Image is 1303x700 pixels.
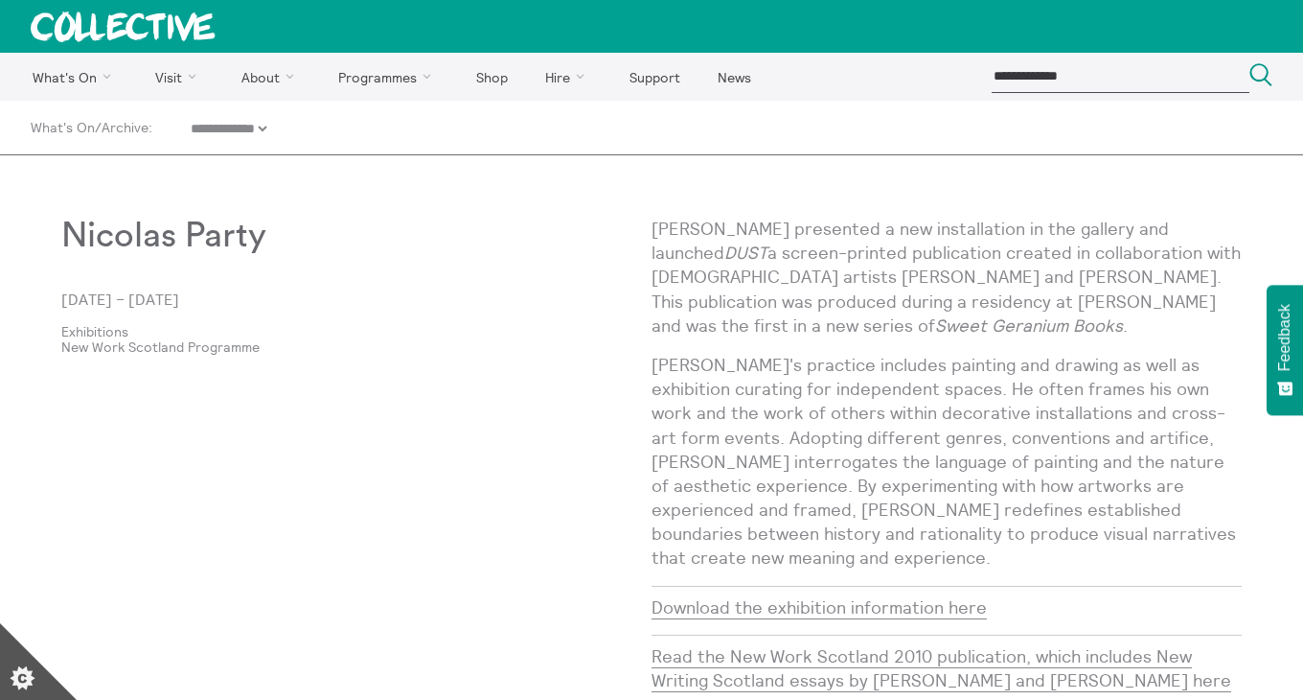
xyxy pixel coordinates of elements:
[61,324,621,339] a: Exhibitions
[651,217,1242,338] p: [PERSON_NAME] presented a new installation in the gallery and launched a screen-printed publicati...
[102,120,152,135] a: Archive:
[15,53,135,101] a: What's On
[651,353,1242,571] p: [PERSON_NAME]'s practice includes painting and drawing as well as exhibition curating for indepen...
[139,53,221,101] a: Visit
[1267,285,1303,415] button: Feedback - Show survey
[459,53,524,101] a: Shop
[651,645,1231,692] a: Read the New Work Scotland 2010 publication, which includes New Writing Scotland essays by [PERSO...
[61,217,474,256] h3: Nicolas Party
[322,53,456,101] a: Programmes
[1276,304,1293,371] span: Feedback
[529,53,609,101] a: Hire
[31,120,95,135] a: What's On
[935,315,1123,337] em: Sweet Geranium Books
[61,291,651,308] p: [DATE] – [DATE]
[724,242,767,264] em: DUST
[61,339,621,355] a: New Work Scotland Programme
[224,53,318,101] a: About
[651,596,987,619] a: Download the exhibition information here
[700,53,767,101] a: News
[612,53,697,101] a: Support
